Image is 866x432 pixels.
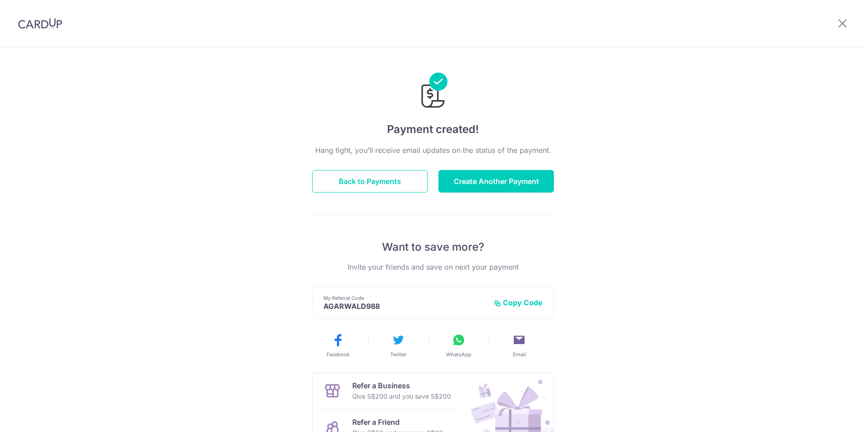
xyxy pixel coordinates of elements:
button: Facebook [311,333,364,358]
p: Refer a Friend [352,417,443,427]
button: Copy Code [494,298,543,307]
span: Facebook [327,351,350,358]
span: Twitter [390,351,406,358]
p: Hang tight, you’ll receive email updates on the status of the payment. [312,145,554,156]
span: WhatsApp [446,351,471,358]
button: Email [493,333,546,358]
p: Invite your friends and save on next your payment [312,262,554,272]
img: CardUp [18,18,62,29]
p: AGARWALD988 [323,302,487,311]
p: My Referral Code [323,294,487,302]
button: Twitter [372,333,425,358]
p: Give S$200 and you save S$200 [352,391,451,402]
p: Refer a Business [352,380,451,391]
button: Create Another Payment [438,170,554,193]
p: Want to save more? [312,240,554,254]
span: Email [513,351,526,358]
h4: Payment created! [312,121,554,138]
img: Payments [419,73,447,110]
button: Back to Payments [312,170,428,193]
button: WhatsApp [432,333,485,358]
